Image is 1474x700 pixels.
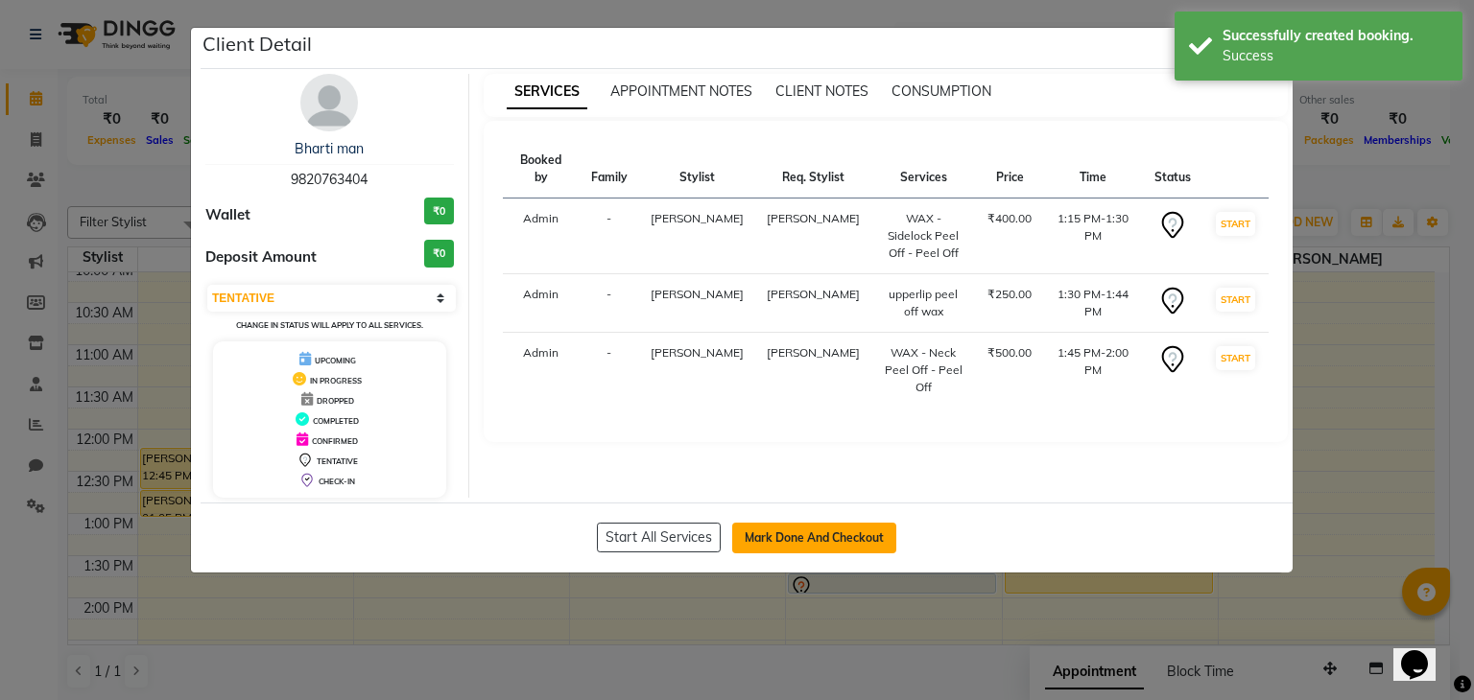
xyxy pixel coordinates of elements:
[767,211,860,225] span: ⁠[PERSON_NAME]
[1043,198,1143,274] td: 1:15 PM-1:30 PM
[319,477,355,486] span: CHECK-IN
[597,523,721,552] button: Start All Services
[987,286,1032,303] div: ₹250.00
[310,376,362,385] span: IN PROGRESS
[580,198,639,274] td: -
[987,344,1032,362] div: ₹500.00
[503,198,580,274] td: Admin
[424,240,454,268] h3: ₹0
[883,286,964,320] div: upperlip peel off wax
[892,82,991,100] span: CONSUMPTION
[767,287,860,301] span: ⁠[PERSON_NAME]
[610,82,752,100] span: APPOINTMENT NOTES
[507,75,587,109] span: SERVICES
[639,140,755,198] th: Stylist
[651,345,744,360] span: ⁠[PERSON_NAME]
[300,74,358,131] img: avatar
[651,287,744,301] span: ⁠[PERSON_NAME]
[1216,212,1255,236] button: START
[313,416,359,426] span: COMPLETED
[976,140,1043,198] th: Price
[503,333,580,408] td: Admin
[1223,26,1448,46] div: Successfully created booking.
[651,211,744,225] span: ⁠[PERSON_NAME]
[205,246,317,268] span: Deposit Amount
[755,140,871,198] th: Req. Stylist
[580,140,639,198] th: Family
[1143,140,1202,198] th: Status
[312,436,358,446] span: CONFIRMED
[1393,623,1455,681] iframe: chat widget
[317,456,358,466] span: TENTATIVE
[987,210,1032,227] div: ₹400.00
[767,345,860,360] span: ⁠[PERSON_NAME]
[503,140,580,198] th: Booked by
[1043,274,1143,333] td: 1:30 PM-1:44 PM
[236,320,423,330] small: Change in status will apply to all services.
[580,333,639,408] td: -
[1043,333,1143,408] td: 1:45 PM-2:00 PM
[315,356,356,365] span: UPCOMING
[732,523,896,553] button: Mark Done And Checkout
[883,210,964,262] div: WAX - Sidelock Peel Off - Peel Off
[317,396,354,406] span: DROPPED
[883,344,964,396] div: WAX - Neck Peel Off - Peel Off
[1043,140,1143,198] th: Time
[871,140,976,198] th: Services
[1223,46,1448,66] div: Success
[291,171,368,188] span: 9820763404
[503,274,580,333] td: Admin
[1216,288,1255,312] button: START
[775,82,868,100] span: CLIENT NOTES
[205,204,250,226] span: Wallet
[295,140,364,157] a: Bharti man
[202,30,312,58] h5: Client Detail
[1216,346,1255,370] button: START
[424,198,454,225] h3: ₹0
[580,274,639,333] td: -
